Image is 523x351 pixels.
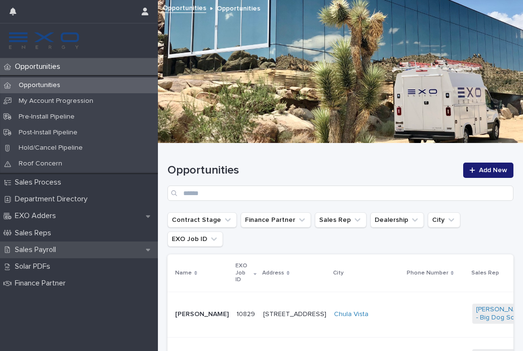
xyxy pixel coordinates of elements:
[11,81,68,89] p: Opportunities
[11,97,101,105] p: My Account Progression
[167,164,457,177] h1: Opportunities
[262,268,284,278] p: Address
[11,195,95,204] p: Department Directory
[315,212,367,228] button: Sales Rep
[471,268,499,278] p: Sales Rep
[263,310,326,318] p: [STREET_ADDRESS]
[11,262,58,271] p: Solar PDFs
[163,2,206,13] a: Opportunities
[479,167,507,174] span: Add New
[407,268,448,278] p: Phone Number
[175,268,192,278] p: Name
[333,268,344,278] p: City
[334,310,368,318] a: Chula Vista
[11,129,85,137] p: Post-Install Pipeline
[8,31,80,50] img: FKS5r6ZBThi8E5hshIGi
[11,160,70,168] p: Roof Concern
[167,231,223,247] button: EXO Job ID
[370,212,424,228] button: Dealership
[11,229,59,238] p: Sales Reps
[11,211,64,220] p: EXO Adders
[241,212,311,228] button: Finance Partner
[235,261,251,285] p: EXO Job ID
[236,308,257,318] p: 10829
[217,2,260,13] p: Opportunities
[11,245,64,254] p: Sales Payroll
[11,113,82,121] p: Pre-Install Pipeline
[167,186,513,201] input: Search
[11,178,69,187] p: Sales Process
[167,212,237,228] button: Contract Stage
[463,163,513,178] a: Add New
[428,212,460,228] button: City
[11,144,90,152] p: Hold/Cancel Pipeline
[11,62,68,71] p: Opportunities
[11,279,73,288] p: Finance Partner
[175,310,229,318] p: [PERSON_NAME]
